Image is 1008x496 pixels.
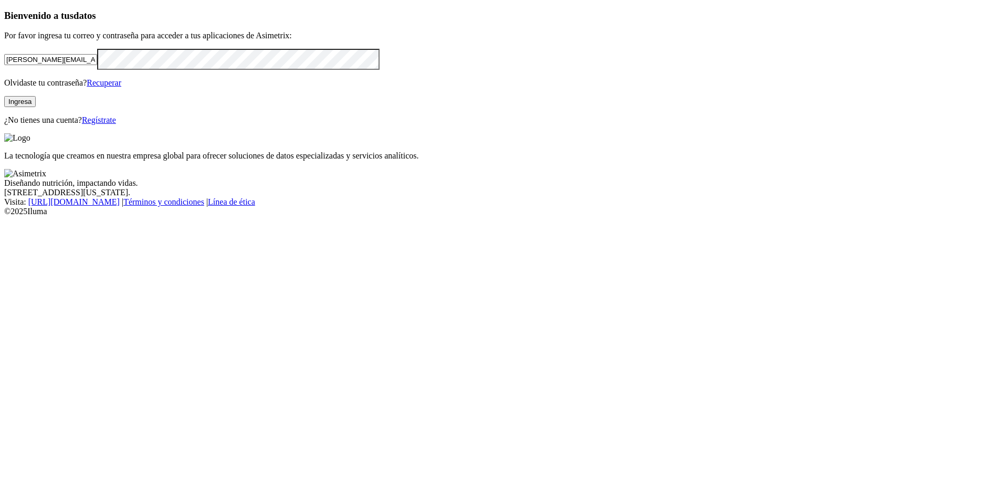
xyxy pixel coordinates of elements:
[73,10,96,21] span: datos
[123,197,204,206] a: Términos y condiciones
[4,54,97,65] input: Tu correo
[4,78,1004,88] p: Olvidaste tu contraseña?
[4,31,1004,40] p: Por favor ingresa tu correo y contraseña para acceder a tus aplicaciones de Asimetrix:
[4,10,1004,22] h3: Bienvenido a tus
[87,78,121,87] a: Recuperar
[4,151,1004,161] p: La tecnología que creamos en nuestra empresa global para ofrecer soluciones de datos especializad...
[4,197,1004,207] div: Visita : | |
[4,133,30,143] img: Logo
[4,188,1004,197] div: [STREET_ADDRESS][US_STATE].
[208,197,255,206] a: Línea de ética
[28,197,120,206] a: [URL][DOMAIN_NAME]
[4,207,1004,216] div: © 2025 Iluma
[4,115,1004,125] p: ¿No tienes una cuenta?
[82,115,116,124] a: Regístrate
[4,169,46,178] img: Asimetrix
[4,96,36,107] button: Ingresa
[4,178,1004,188] div: Diseñando nutrición, impactando vidas.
